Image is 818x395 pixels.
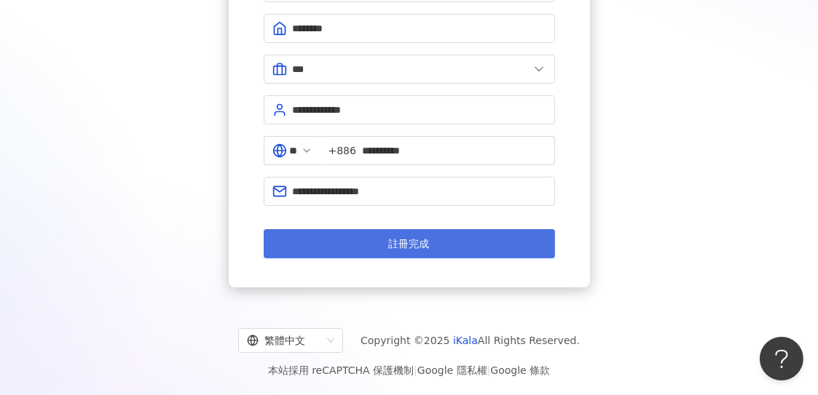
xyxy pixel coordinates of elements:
span: 註冊完成 [389,238,430,250]
span: Copyright © 2025 All Rights Reserved. [361,332,580,349]
a: Google 條款 [490,364,550,376]
span: | [487,364,491,376]
button: 註冊完成 [264,229,555,258]
span: +886 [329,143,356,159]
iframe: Help Scout Beacon - Open [760,337,803,380]
a: Google 隱私權 [417,364,487,376]
a: iKala [453,335,478,346]
div: 繁體中文 [247,329,321,352]
span: 本站採用 reCAPTCHA 保護機制 [268,362,550,379]
span: | [414,364,417,376]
